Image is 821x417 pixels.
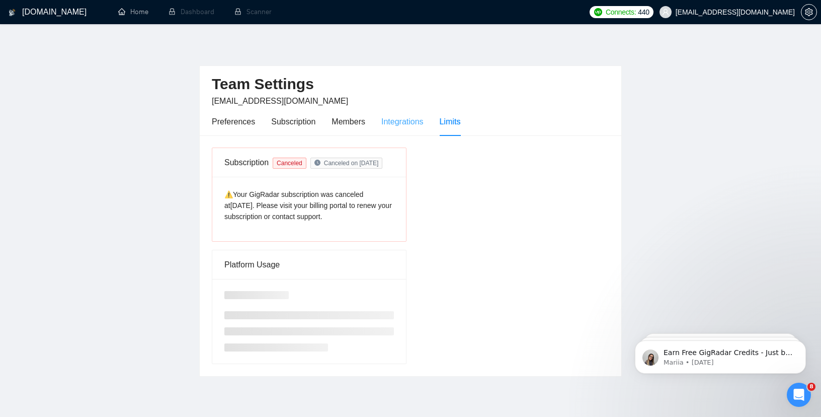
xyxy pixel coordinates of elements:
[224,156,269,169] div: Subscription
[801,8,816,16] span: setting
[9,5,16,21] img: logo
[212,74,609,95] h2: Team Settings
[118,8,148,16] a: homeHome
[212,97,348,105] span: [EMAIL_ADDRESS][DOMAIN_NAME]
[662,9,669,16] span: user
[787,383,811,407] iframe: Intercom live chat
[314,160,320,166] span: clock-circle
[801,8,817,16] a: setting
[807,383,815,391] span: 8
[801,4,817,20] button: setting
[381,115,424,128] div: Integrations
[224,250,394,279] div: Platform Usage
[594,8,602,16] img: upwork-logo.png
[273,158,306,169] span: Canceled
[224,190,392,221] span: ⚠️Your GigRadar subscription was canceled at [DATE] . Please visit your billing portal to renew y...
[271,115,315,128] div: Subscription
[332,115,365,128] div: Members
[324,160,379,167] span: Canceled on [DATE]
[606,7,636,18] span: Connects:
[620,319,821,390] iframe: Intercom notifications message
[212,115,255,128] div: Preferences
[440,115,461,128] div: Limits
[638,7,649,18] span: 440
